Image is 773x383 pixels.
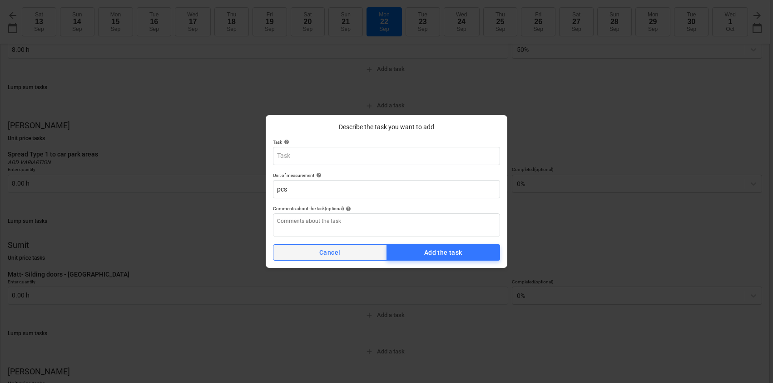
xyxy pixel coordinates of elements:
p: Describe the task you want to add [273,122,500,132]
span: help [282,139,289,145]
div: Unit of measurement [273,172,500,178]
span: help [344,206,351,212]
div: Add the task [424,247,462,258]
input: Unit of measurement [273,180,500,198]
button: Add the task [386,244,500,261]
div: Cancel [319,247,340,258]
button: Cancel [273,244,387,261]
span: help [314,172,322,178]
div: Comments about the task (optional) [273,206,500,212]
input: Task [273,147,500,165]
div: Task [273,139,500,145]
